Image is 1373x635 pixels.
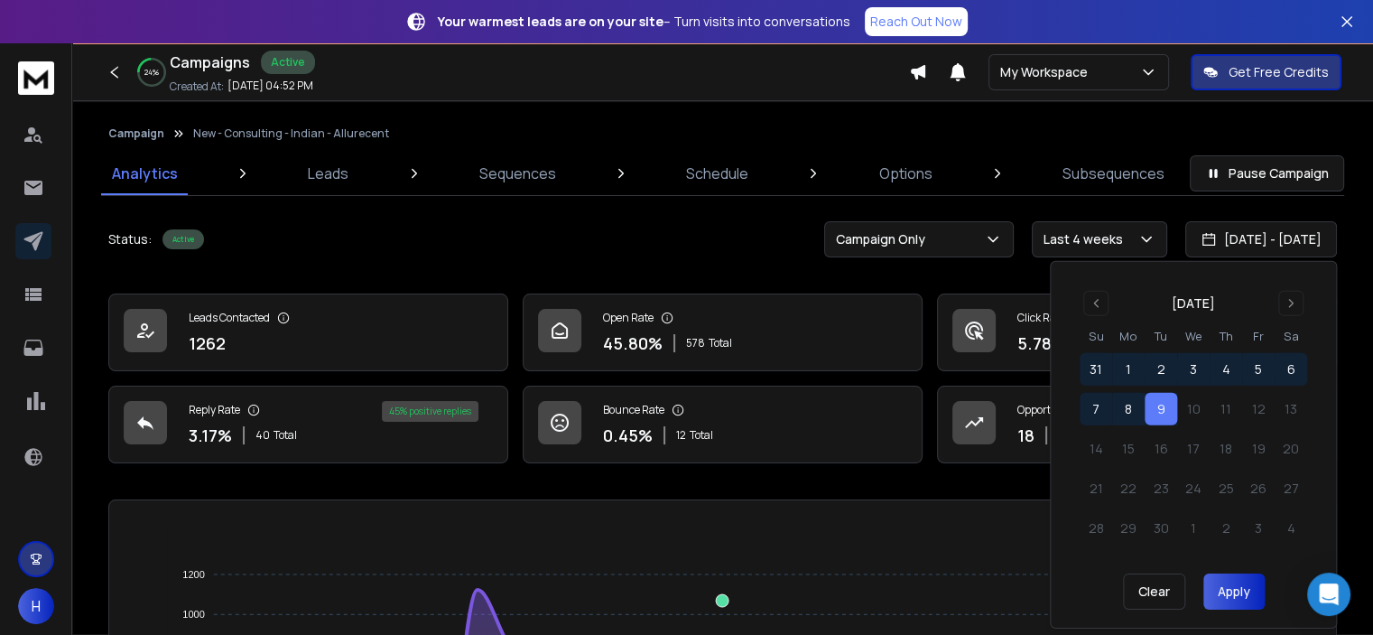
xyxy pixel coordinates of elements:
[183,609,205,620] tspan: 1000
[189,331,226,356] p: 1262
[1062,163,1164,184] p: Subsequences
[382,401,478,422] div: 45 % positive replies
[1017,423,1034,448] p: 18
[1191,54,1341,90] button: Get Free Credits
[274,428,297,443] span: Total
[836,230,932,248] p: Campaign Only
[144,67,159,78] p: 24 %
[868,152,943,195] a: Options
[108,294,508,371] a: Leads Contacted1262
[603,403,664,417] p: Bounce Rate
[183,569,205,580] tspan: 1200
[709,336,732,350] span: Total
[170,79,224,94] p: Created At:
[1080,393,1112,425] button: 7
[1080,353,1112,386] button: 31
[865,7,968,36] a: Reach Out Now
[479,163,556,184] p: Sequences
[189,423,232,448] p: 3.17 %
[468,152,567,195] a: Sequences
[1044,230,1130,248] p: Last 4 weeks
[438,13,850,31] p: – Turn visits into conversations
[1177,353,1210,386] button: 3
[523,386,923,463] a: Bounce Rate0.45%12Total
[686,336,705,350] span: 578
[870,13,962,31] p: Reach Out Now
[1017,331,1066,356] p: 5.78 %
[1229,63,1329,81] p: Get Free Credits
[1083,291,1109,316] button: Go to previous month
[686,163,748,184] p: Schedule
[308,163,348,184] p: Leads
[603,331,663,356] p: 45.80 %
[227,79,313,93] p: [DATE] 04:52 PM
[690,428,713,443] span: Total
[1275,353,1307,386] button: 6
[438,13,663,30] strong: Your warmest leads are on your site
[1307,573,1350,616] div: Open Intercom Messenger
[108,386,508,463] a: Reply Rate3.17%40Total45% positive replies
[1145,393,1177,425] button: 9
[1017,311,1065,325] p: Click Rate
[1145,353,1177,386] button: 2
[162,229,204,249] div: Active
[108,230,152,248] p: Status:
[676,428,686,443] span: 12
[937,386,1337,463] a: Opportunities18$18000
[18,588,54,624] button: H
[1190,155,1344,191] button: Pause Campaign
[1112,353,1145,386] button: 1
[189,403,240,417] p: Reply Rate
[675,152,759,195] a: Schedule
[1017,403,1085,417] p: Opportunities
[937,294,1337,371] a: Click Rate5.78%73Total
[1278,291,1303,316] button: Go to next month
[879,163,932,184] p: Options
[1242,327,1275,346] th: Friday
[1210,353,1242,386] button: 4
[1112,327,1145,346] th: Monday
[112,163,178,184] p: Analytics
[1242,353,1275,386] button: 5
[1275,327,1307,346] th: Saturday
[1080,327,1112,346] th: Sunday
[170,51,250,73] h1: Campaigns
[523,294,923,371] a: Open Rate45.80%578Total
[603,311,654,325] p: Open Rate
[1177,327,1210,346] th: Wednesday
[189,311,270,325] p: Leads Contacted
[603,423,653,448] p: 0.45 %
[1172,294,1215,313] div: [DATE]
[1112,393,1145,425] button: 8
[1145,327,1177,346] th: Tuesday
[1123,574,1185,610] button: Clear
[1185,221,1337,257] button: [DATE] - [DATE]
[18,61,54,95] img: logo
[1210,327,1242,346] th: Thursday
[297,152,359,195] a: Leads
[1000,63,1095,81] p: My Workspace
[1052,152,1175,195] a: Subsequences
[108,126,164,141] button: Campaign
[255,428,270,443] span: 40
[193,126,389,141] p: New - Consulting - Indian - Allurecent
[261,51,315,74] div: Active
[101,152,189,195] a: Analytics
[1203,574,1265,610] button: Apply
